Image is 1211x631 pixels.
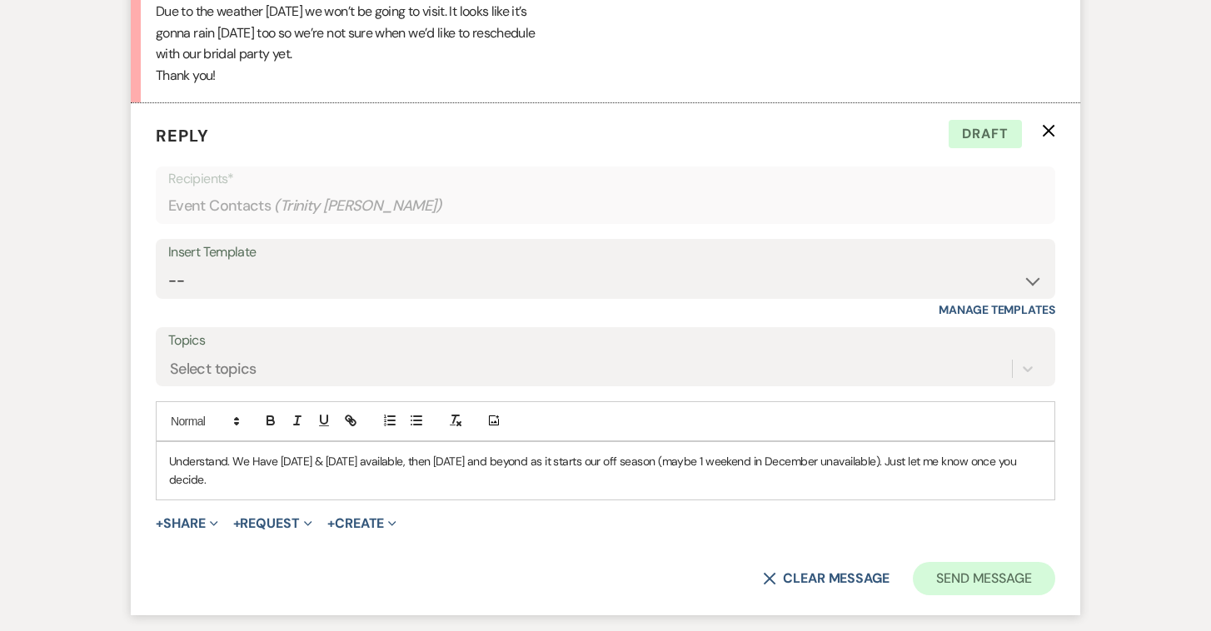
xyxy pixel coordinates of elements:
[327,517,396,530] button: Create
[233,517,312,530] button: Request
[168,241,1043,265] div: Insert Template
[168,168,1043,190] p: Recipients*
[156,517,218,530] button: Share
[913,562,1055,595] button: Send Message
[763,572,890,585] button: Clear message
[233,517,241,530] span: +
[169,452,1042,489] p: Understand. We Have [DATE] & [DATE] available, then [DATE] and beyond as it starts our off season...
[168,190,1043,222] div: Event Contacts
[156,517,163,530] span: +
[949,120,1022,148] span: Draft
[327,517,335,530] span: +
[156,125,209,147] span: Reply
[168,329,1043,353] label: Topics
[939,302,1055,317] a: Manage Templates
[274,195,442,217] span: ( Trinity [PERSON_NAME] )
[170,357,257,380] div: Select topics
